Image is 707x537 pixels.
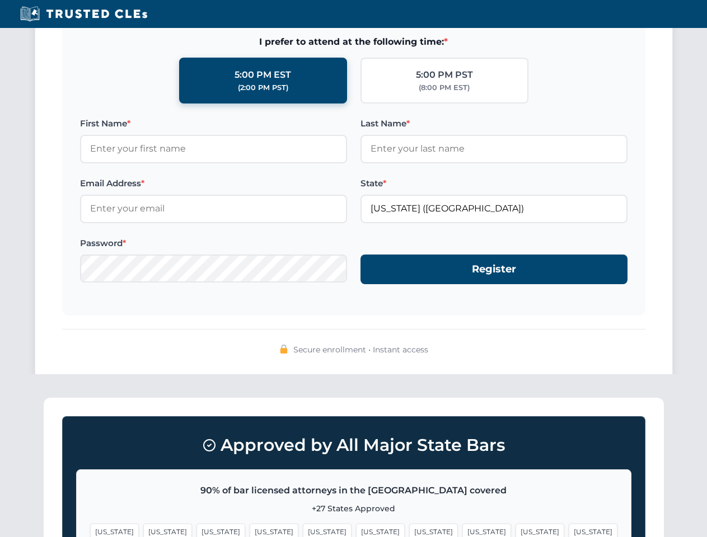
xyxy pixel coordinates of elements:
[80,177,347,190] label: Email Address
[80,117,347,130] label: First Name
[90,502,617,515] p: +27 States Approved
[238,82,288,93] div: (2:00 PM PST)
[360,117,628,130] label: Last Name
[360,135,628,163] input: Enter your last name
[80,237,347,250] label: Password
[80,135,347,163] input: Enter your first name
[80,195,347,223] input: Enter your email
[279,345,288,354] img: 🔒
[419,82,470,93] div: (8:00 PM EST)
[416,68,473,82] div: 5:00 PM PST
[17,6,151,22] img: Trusted CLEs
[90,483,617,498] p: 90% of bar licensed attorneys in the [GEOGRAPHIC_DATA] covered
[80,35,628,49] span: I prefer to attend at the following time:
[360,195,628,223] input: Florida (FL)
[360,177,628,190] label: State
[360,255,628,284] button: Register
[76,430,631,460] h3: Approved by All Major State Bars
[235,68,291,82] div: 5:00 PM EST
[293,343,428,356] span: Secure enrollment • Instant access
